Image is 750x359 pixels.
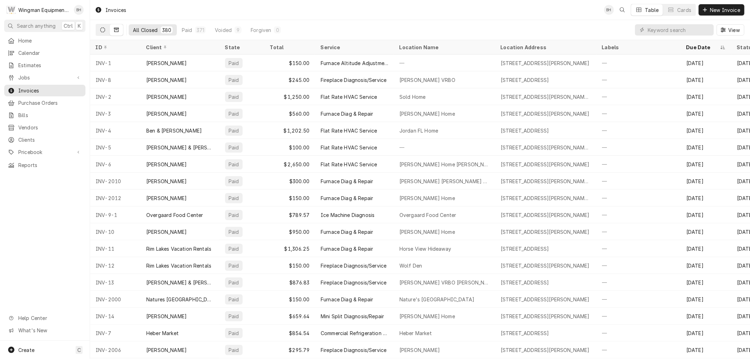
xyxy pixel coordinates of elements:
div: Paid [228,161,240,168]
div: INV-2 [90,88,141,105]
div: Commercial Refrigeration Diag/Repair [321,329,388,337]
div: Ice Machine Diagnosis [321,211,374,219]
div: [STREET_ADDRESS][PERSON_NAME][PERSON_NAME] [501,93,591,101]
span: Calendar [18,49,82,57]
div: Heber Market [399,329,432,337]
span: New Invoice [709,6,742,14]
div: [STREET_ADDRESS] [501,329,549,337]
a: Purchase Orders [4,97,85,109]
div: Paid [228,76,240,84]
div: Fireplace Diagnosis/Service [321,262,386,269]
div: [STREET_ADDRESS][PERSON_NAME] [501,161,590,168]
div: — [596,122,681,139]
div: — [596,71,681,88]
div: INV-10 [90,223,141,240]
div: [DATE] [681,341,731,358]
div: Paid [228,313,240,320]
div: Overgaard Food Center [399,211,456,219]
div: Furnace Altitude Adjustment [321,59,388,67]
span: Jobs [18,74,71,81]
div: INV-2000 [90,291,141,308]
div: — [596,325,681,341]
div: [STREET_ADDRESS][PERSON_NAME] [501,262,590,269]
div: Paid [228,127,240,134]
div: — [596,341,681,358]
div: Paid [228,59,240,67]
div: — [596,156,681,173]
div: [STREET_ADDRESS][PERSON_NAME][PERSON_NAME] [501,178,591,185]
div: Cards [677,6,691,14]
a: Estimates [4,59,85,71]
div: Paid [228,93,240,101]
div: $876.83 [264,274,315,291]
a: Bills [4,109,85,121]
div: Paid [228,279,240,286]
div: — [596,173,681,190]
div: [PERSON_NAME] [146,161,187,168]
div: Paid [228,296,240,303]
div: $150.00 [264,291,315,308]
div: [STREET_ADDRESS] [501,76,549,84]
div: [PERSON_NAME] [146,228,187,236]
div: [DATE] [681,274,731,291]
div: [PERSON_NAME] [146,313,187,320]
div: 371 [197,26,204,34]
a: Reports [4,159,85,171]
div: [DATE] [681,71,731,88]
div: [STREET_ADDRESS] [501,279,549,286]
a: Vendors [4,122,85,133]
div: Furnace Diag & Repair [321,194,373,202]
div: $150.00 [264,190,315,206]
div: Furnace Diag & Repair [321,296,373,303]
span: Estimates [18,62,82,69]
div: Forgiven [251,26,271,34]
div: $2,650.00 [264,156,315,173]
button: Search anythingCtrlK [4,20,85,32]
div: [DATE] [681,55,731,71]
div: — [596,274,681,291]
div: [STREET_ADDRESS] [501,127,549,134]
a: Invoices [4,85,85,96]
div: [DATE] [681,139,731,156]
div: [PERSON_NAME] [146,194,187,202]
span: Search anything [17,22,56,30]
span: Purchase Orders [18,99,82,107]
div: [PERSON_NAME] [PERSON_NAME] Home [399,178,489,185]
div: Furnace Diag & Repair [321,178,373,185]
div: $854.54 [264,325,315,341]
div: INV-2010 [90,173,141,190]
div: [PERSON_NAME] [146,110,187,117]
div: [STREET_ADDRESS][PERSON_NAME] [501,346,590,354]
div: [PERSON_NAME] & [PERSON_NAME] [146,144,214,151]
div: INV-8 [90,71,141,88]
div: Client [146,44,212,51]
div: [DATE] [681,291,731,308]
div: Paid [228,262,240,269]
a: Clients [4,134,85,146]
div: BH [74,5,84,15]
div: — [596,139,681,156]
div: Labels [602,44,675,51]
div: [PERSON_NAME] Home [399,313,455,320]
div: Flat Rate HVAC Service [321,144,377,151]
div: [STREET_ADDRESS][PERSON_NAME] [501,110,590,117]
div: 380 [162,26,171,34]
span: Home [18,37,82,44]
div: Paid [228,144,240,151]
div: Paid [228,194,240,202]
div: $1,250.00 [264,88,315,105]
span: Invoices [18,87,82,94]
div: Wolf Den [399,262,422,269]
div: [DATE] [681,122,731,139]
div: [PERSON_NAME] VRBO [PERSON_NAME] [399,279,489,286]
div: [DATE] [681,308,731,325]
div: [DATE] [681,240,731,257]
div: [DATE] [681,257,731,274]
span: Help Center [18,314,81,322]
div: — [596,308,681,325]
div: Paid [228,329,240,337]
div: [PERSON_NAME] Home [399,194,455,202]
div: [DATE] [681,105,731,122]
span: Pricebook [18,148,71,156]
div: INV-3 [90,105,141,122]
